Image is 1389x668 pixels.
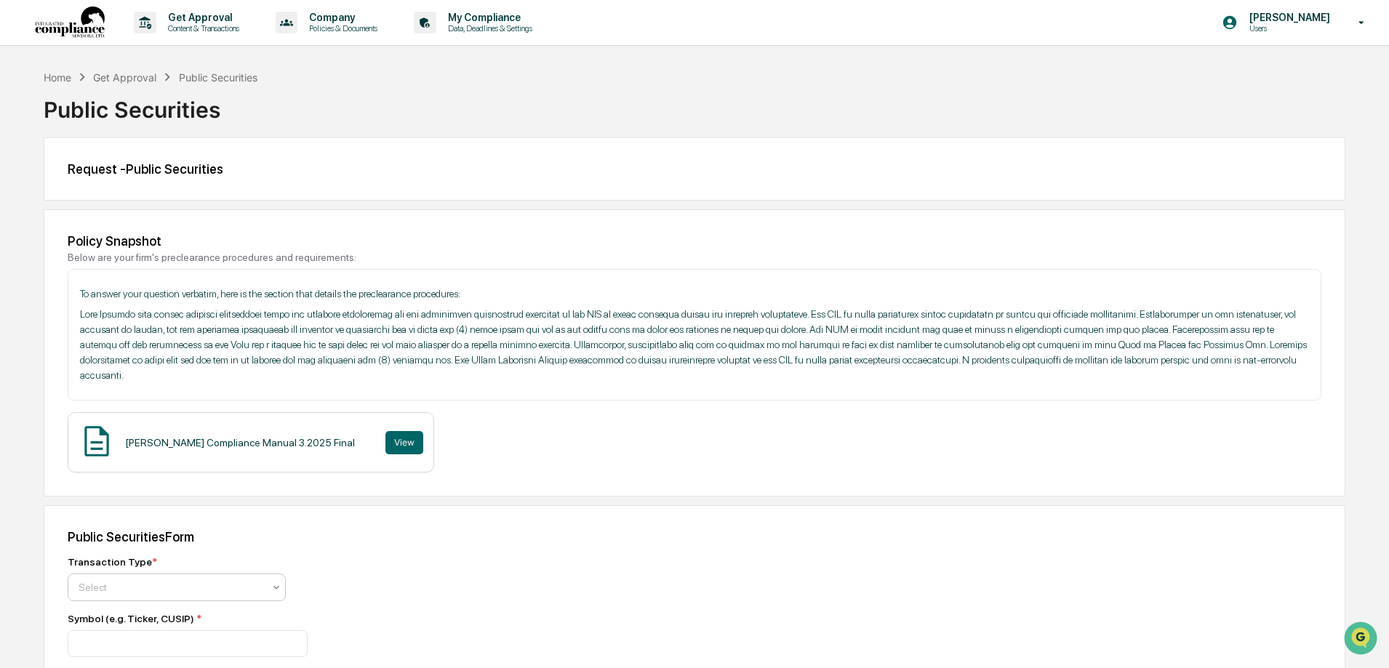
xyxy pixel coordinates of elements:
div: Public Securities [44,85,1345,123]
p: Data, Deadlines & Settings [436,23,540,33]
div: Transaction Type [68,556,157,568]
p: Lore Ipsumdo sita consec adipisci elitseddoei tempo inc utlabore etdoloremag ali eni adminimven q... [80,307,1309,383]
div: Public Securities Form [68,529,1321,544]
p: To answer your question verbatim, here is the section that details the preclearance procedures: [80,286,1309,302]
div: Public Securities [179,71,257,84]
img: logo [35,7,105,39]
span: Attestations [120,183,180,198]
div: Get Approval [93,71,156,84]
a: 🖐️Preclearance [9,177,100,204]
p: Policies & Documents [297,23,385,33]
img: Document Icon [79,423,115,459]
div: 🖐️ [15,185,26,196]
button: View [385,431,423,454]
div: Start new chat [49,111,239,126]
p: How can we help? [15,31,265,54]
p: Content & Transactions [156,23,247,33]
img: 1746055101610-c473b297-6a78-478c-a979-82029cc54cd1 [15,111,41,137]
input: Clear [38,66,240,81]
div: 🗄️ [105,185,117,196]
a: 🔎Data Lookup [9,205,97,231]
div: Request - Public Securities [68,161,1321,177]
span: Data Lookup [29,211,92,225]
p: Get Approval [156,12,247,23]
p: [PERSON_NAME] [1238,12,1337,23]
div: Policy Snapshot [68,233,1321,249]
div: [PERSON_NAME] Compliance Manual 3.2025 Final [125,437,355,448]
div: Home [44,71,71,84]
div: 🔎 [15,212,26,224]
p: My Compliance [436,12,540,23]
span: Pylon [145,246,176,257]
p: Users [1238,23,1337,33]
a: 🗄️Attestations [100,177,186,204]
div: Symbol (e.g. Ticker, CUSIP) [68,613,577,624]
button: Start new chat [247,116,265,133]
a: Powered byPylon [103,246,176,257]
span: Preclearance [29,183,94,198]
p: Company [297,12,385,23]
div: We're available if you need us! [49,126,184,137]
div: Below are your firm's preclearance procedures and requirements: [68,251,1321,263]
iframe: Open customer support [1342,620,1382,659]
